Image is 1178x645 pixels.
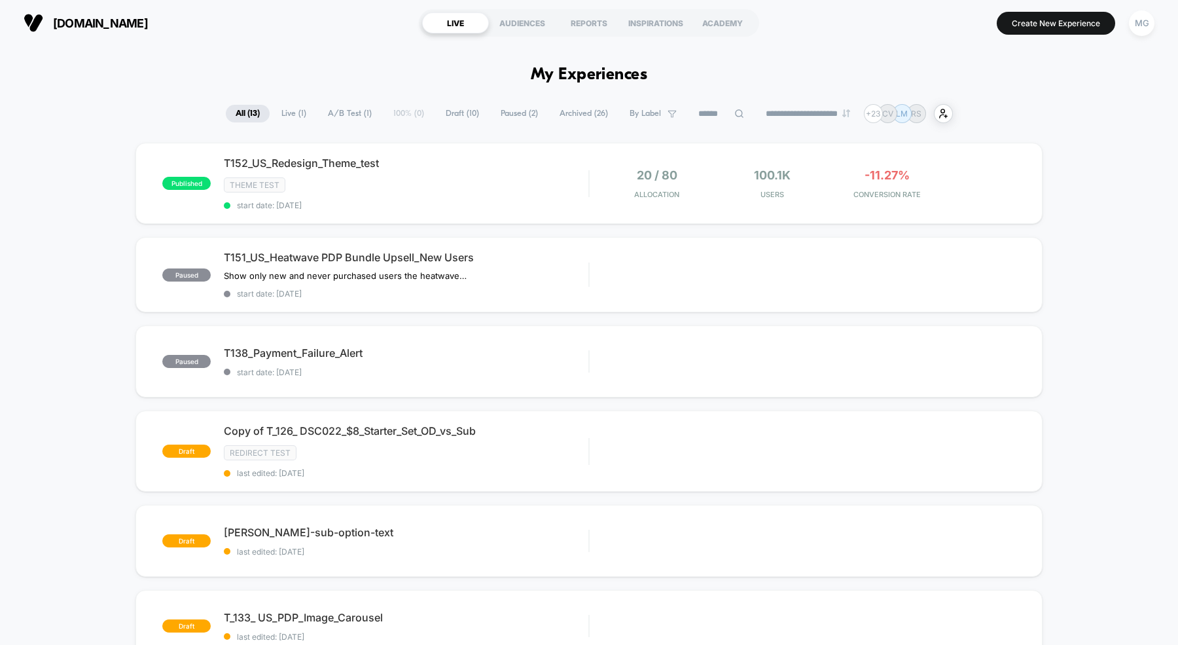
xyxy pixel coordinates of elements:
[20,12,152,33] button: [DOMAIN_NAME]
[53,16,148,30] span: [DOMAIN_NAME]
[224,611,588,624] span: T_133_ US_PDP_Image_Carousel
[226,105,270,122] span: All ( 13 )
[224,468,588,478] span: last edited: [DATE]
[422,12,489,33] div: LIVE
[224,632,588,642] span: last edited: [DATE]
[754,168,791,182] span: 100.1k
[224,445,296,460] span: Redirect Test
[833,190,942,199] span: CONVERSION RATE
[224,424,588,437] span: Copy of T_126_ DSC022_$8_Starter_Set_OD_vs_Sub
[491,105,548,122] span: Paused ( 2 )
[637,168,677,182] span: 20 / 80
[865,168,910,182] span: -11.27%
[911,109,921,119] p: RS
[162,355,211,368] span: paused
[630,109,661,119] span: By Label
[550,105,618,122] span: Archived ( 26 )
[489,12,556,33] div: AUDIENCES
[318,105,382,122] span: A/B Test ( 1 )
[224,270,467,281] span: Show only new and never purchased users the heatwave bundle upsell on PDP. PDP has been out-perfo...
[689,12,756,33] div: ACADEMY
[272,105,316,122] span: Live ( 1 )
[224,157,588,170] span: T152_US_Redesign_Theme_test
[162,445,211,458] span: draft
[224,547,588,557] span: last edited: [DATE]
[864,104,883,123] div: + 23
[882,109,893,119] p: CV
[224,289,588,299] span: start date: [DATE]
[718,190,827,199] span: Users
[24,13,43,33] img: Visually logo
[1129,10,1154,36] div: MG
[224,251,588,264] span: T151_US_Heatwave PDP Bundle Upsell_New Users
[162,619,211,633] span: draft
[224,346,588,359] span: T138_Payment_Failure_Alert
[162,268,211,282] span: paused
[224,177,285,193] span: Theme Test
[224,526,588,539] span: [PERSON_NAME]-sub-option-text
[622,12,689,33] div: INSPIRATIONS
[531,65,648,84] h1: My Experiences
[997,12,1115,35] button: Create New Experience
[842,109,850,117] img: end
[436,105,489,122] span: Draft ( 10 )
[556,12,622,33] div: REPORTS
[896,109,908,119] p: LM
[162,534,211,547] span: draft
[224,367,588,377] span: start date: [DATE]
[224,200,588,210] span: start date: [DATE]
[162,177,211,190] span: published
[1125,10,1158,37] button: MG
[634,190,679,199] span: Allocation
